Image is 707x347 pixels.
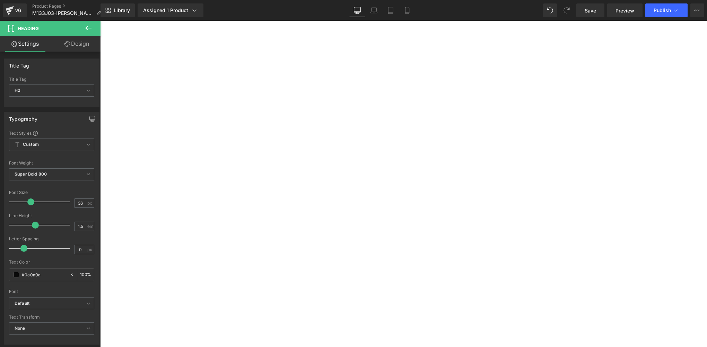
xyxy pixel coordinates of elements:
button: More [690,3,704,17]
span: M133J03-[PERSON_NAME] [32,10,93,16]
a: Product Pages [32,3,106,9]
span: Save [585,7,596,14]
div: v6 [14,6,23,15]
div: Letter Spacing [9,237,94,241]
b: Custom [23,142,39,148]
div: Font [9,289,94,294]
button: Redo [560,3,574,17]
div: Font Size [9,190,94,195]
a: Preview [607,3,643,17]
div: Text Styles [9,130,94,136]
a: Laptop [366,3,382,17]
div: Font Weight [9,161,94,166]
a: New Library [101,3,135,17]
span: Publish [654,8,671,13]
div: Typography [9,112,37,122]
a: v6 [3,3,27,17]
span: Preview [616,7,634,14]
a: Desktop [349,3,366,17]
a: Tablet [382,3,399,17]
iframe: Intercom live chat [683,323,700,340]
div: Assigned 1 Product [143,7,198,14]
button: Undo [543,3,557,17]
div: % [77,269,94,281]
span: px [87,247,93,252]
a: Design [52,36,102,52]
div: Title Tag [9,77,94,82]
span: em [87,224,93,229]
input: Color [22,271,66,278]
b: Super Bold 800 [15,171,47,177]
div: Title Tag [9,59,29,69]
div: Text Transform [9,315,94,320]
button: Publish [645,3,688,17]
b: None [15,326,25,331]
div: Line Height [9,213,94,218]
span: Heading [18,26,39,31]
i: Default [15,301,29,306]
b: H2 [15,88,20,93]
div: Text Color [9,260,94,265]
a: Mobile [399,3,416,17]
span: px [87,201,93,205]
span: Library [114,7,130,14]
